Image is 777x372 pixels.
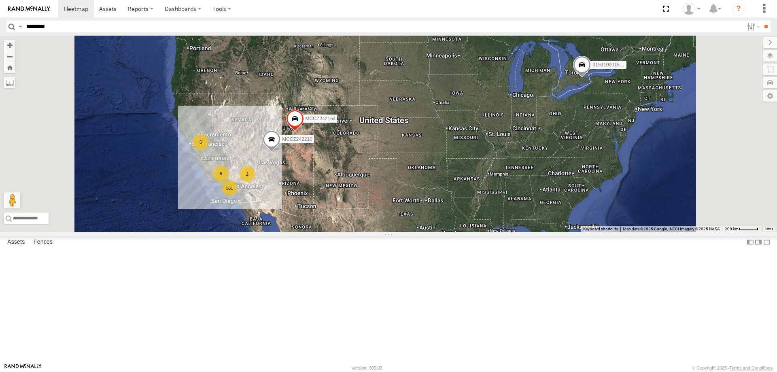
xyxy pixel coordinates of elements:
[732,2,745,15] i: ?
[754,236,762,248] label: Dock Summary Table to the Right
[725,227,739,231] span: 200 km
[765,227,773,231] a: Terms
[213,166,229,182] div: 5
[17,21,23,32] label: Search Query
[3,236,29,248] label: Assets
[763,90,777,102] label: Map Settings
[282,136,312,142] span: MCCZ242210
[4,192,20,208] button: Drag Pegman onto the map to open Street View
[680,3,703,15] div: Zulema McIntosch
[730,366,773,370] a: Terms and Conditions
[239,166,255,182] div: 2
[763,236,771,248] label: Hide Summary Table
[30,236,57,248] label: Fences
[746,236,754,248] label: Dock Summary Table to the Left
[722,226,761,232] button: Map Scale: 200 km per 45 pixels
[692,366,773,370] div: © Copyright 2025 -
[592,62,633,68] span: 015910001545733
[352,366,382,370] div: Version: 305.03
[8,6,50,12] img: rand-logo.svg
[193,134,209,150] div: 5
[4,77,15,88] label: Measure
[221,180,238,196] div: 161
[4,51,15,62] button: Zoom out
[4,364,42,372] a: Visit our Website
[744,21,761,32] label: Search Filter Options
[623,227,720,231] span: Map data ©2025 Google, INEGI Imagery ©2025 NASA
[4,62,15,73] button: Zoom Home
[583,226,618,232] button: Keyboard shortcuts
[306,115,336,121] span: MCCZ242164
[4,40,15,51] button: Zoom in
